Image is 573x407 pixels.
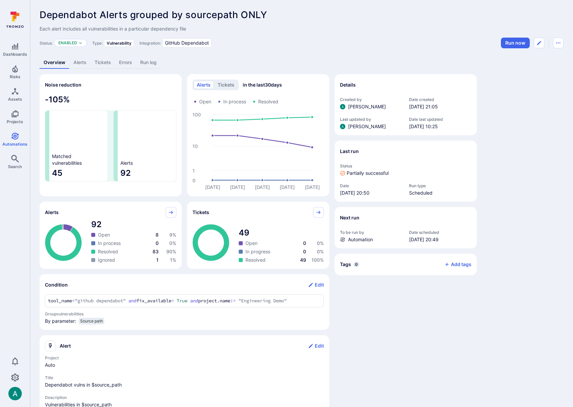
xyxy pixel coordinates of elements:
[348,103,386,110] span: [PERSON_NAME]
[300,257,306,263] span: 49
[40,274,329,330] section: Condition widget
[205,184,220,190] text: [DATE]
[8,97,22,102] span: Assets
[45,355,324,360] span: Project
[409,103,471,110] span: [DATE] 21:05
[192,209,209,216] span: Tickets
[60,343,71,349] h2: Alert
[8,387,22,400] div: Arjan Dehar
[409,123,471,130] span: [DATE] 10:25
[311,257,324,263] span: 100 %
[194,81,214,89] button: alerts
[156,257,159,263] span: 1
[115,56,136,69] a: Errors
[40,56,564,69] div: Automation tabs
[7,119,23,124] span: Projects
[192,112,201,117] text: 100
[45,282,68,288] h2: Condition
[3,52,27,57] span: Dashboards
[45,381,324,388] span: alert title
[40,26,564,32] span: Edit description
[335,254,477,275] div: Collapse tags
[340,104,345,109] img: ACg8ocLSa5mPYBaXNx3eFu_EmspyJX0laNWN7cXOFirfQ7srZveEpg=s96-c
[340,117,402,122] span: Last updated by
[156,232,159,238] span: 8
[192,143,198,149] text: 10
[340,124,345,129] div: Arjan Dehar
[156,240,159,246] span: 0
[348,236,373,243] span: Automation
[335,141,477,202] section: Last run widget
[340,261,351,268] h2: Tags
[409,236,471,243] span: [DATE] 20:49
[280,184,295,190] text: [DATE]
[139,41,161,46] span: Integration:
[2,142,27,147] span: Automations
[340,97,402,102] span: Created by
[340,124,345,129] img: ACg8ocLSa5mPYBaXNx3eFu_EmspyJX0laNWN7cXOFirfQ7srZveEpg=s96-c
[303,240,306,246] span: 0
[187,74,329,196] div: Alerts/Tickets trend
[223,98,246,105] span: In process
[69,56,91,69] a: Alerts
[58,40,77,46] button: Enabled
[91,56,115,69] a: Tickets
[409,97,471,102] span: Date created
[340,214,359,221] h2: Next run
[40,202,182,269] div: Alerts pie widget
[335,207,477,248] section: Next run widget
[45,395,324,400] span: Description
[245,248,270,255] span: In progress
[80,318,103,324] span: Source path
[92,41,103,46] span: Type:
[8,387,22,400] img: ACg8ocLSa5mPYBaXNx3eFu_EmspyJX0laNWN7cXOFirfQ7srZveEpg=s96-c
[303,249,306,254] span: 0
[45,318,76,327] span: By parameter:
[98,248,118,255] span: Resolved
[409,190,471,196] span: Scheduled
[45,375,324,380] span: Title
[553,38,564,48] button: Automation menu
[340,183,402,188] span: Date
[192,168,195,173] text: 1
[8,164,22,169] span: Search
[409,117,471,122] span: Date last updated
[501,38,530,48] button: Run automation
[340,82,356,88] h2: Details
[199,98,211,105] span: Open
[45,209,59,216] span: Alerts
[120,160,133,166] span: Alerts
[98,232,110,238] span: Open
[347,170,389,176] span: Partially successful
[340,104,345,109] div: Arjan Dehar
[153,249,159,254] span: 83
[91,219,176,230] span: total
[215,81,237,89] button: tickets
[317,249,324,254] span: 0 %
[166,249,176,254] span: 90 %
[165,40,209,46] span: GitHub Dependabot
[45,82,81,88] span: Noise reduction
[169,240,176,246] span: 0 %
[354,262,359,267] span: 0
[120,168,173,179] span: 92
[169,232,176,238] span: 9 %
[45,362,324,368] span: alert project
[335,74,477,135] section: Details widget
[534,38,545,48] button: Edit automation
[305,184,320,190] text: [DATE]
[52,153,82,166] span: Matched vulnerabilities
[40,41,53,46] span: Status:
[409,230,471,235] span: Date scheduled
[40,56,69,69] a: Overview
[52,168,105,179] span: 45
[340,230,402,235] span: To be run by
[409,183,471,188] span: Run type
[78,41,82,45] button: Expand dropdown
[308,279,324,290] button: Edit
[239,227,324,238] span: total
[255,184,270,190] text: [DATE]
[98,257,115,263] span: Ignored
[170,257,176,263] span: 1 %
